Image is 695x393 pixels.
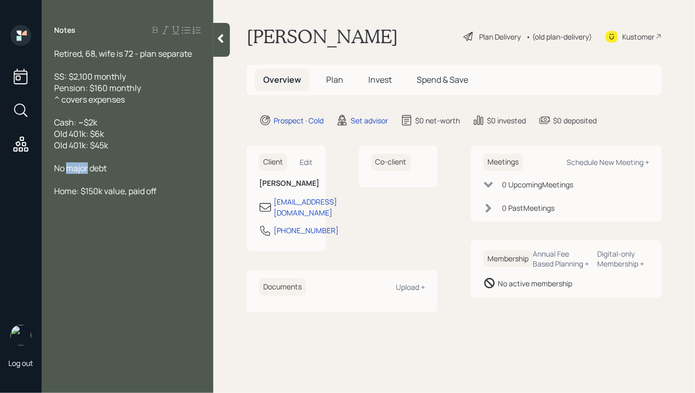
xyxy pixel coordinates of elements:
div: Plan Delivery [479,31,521,42]
span: Retired, 68, wife is 72 - plan separate [54,48,192,59]
div: Upload + [396,282,425,292]
span: No major debt [54,162,107,174]
h6: Meetings [483,154,523,171]
div: • (old plan-delivery) [526,31,592,42]
span: Plan [326,74,343,85]
div: Edit [300,157,313,167]
div: Set advisor [351,115,388,126]
span: Overview [263,74,301,85]
div: [EMAIL_ADDRESS][DOMAIN_NAME] [274,196,337,218]
div: Digital-only Membership + [598,249,649,269]
div: 0 Past Meeting s [502,202,555,213]
div: Log out [8,358,33,368]
div: 0 Upcoming Meeting s [502,179,573,190]
span: ^ covers expenses [54,94,125,105]
div: Schedule New Meeting + [567,157,649,167]
div: Kustomer [622,31,654,42]
span: Home: $150k value, paid off [54,185,157,197]
h6: Membership [483,250,533,268]
div: No active membership [498,278,572,289]
h6: Documents [259,278,306,296]
div: Prospect · Cold [274,115,324,126]
div: Annual Fee Based Planning + [533,249,589,269]
img: hunter_neumayer.jpg [10,325,31,346]
span: Cash: ~$2k [54,117,97,128]
div: [PHONE_NUMBER] [274,225,339,236]
span: Invest [368,74,392,85]
div: $0 deposited [553,115,597,126]
span: SS: $2,100 monthly [54,71,126,82]
div: $0 net-worth [415,115,460,126]
span: Old 401k: $45k [54,140,108,151]
h6: [PERSON_NAME] [259,179,313,188]
span: Spend & Save [417,74,468,85]
h1: [PERSON_NAME] [247,25,398,48]
span: Pension: $160 monthly [54,82,141,94]
span: Old 401k: $6k [54,128,104,140]
h6: Client [259,154,287,171]
label: Notes [54,25,75,35]
h6: Co-client [371,154,411,171]
div: $0 invested [487,115,526,126]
